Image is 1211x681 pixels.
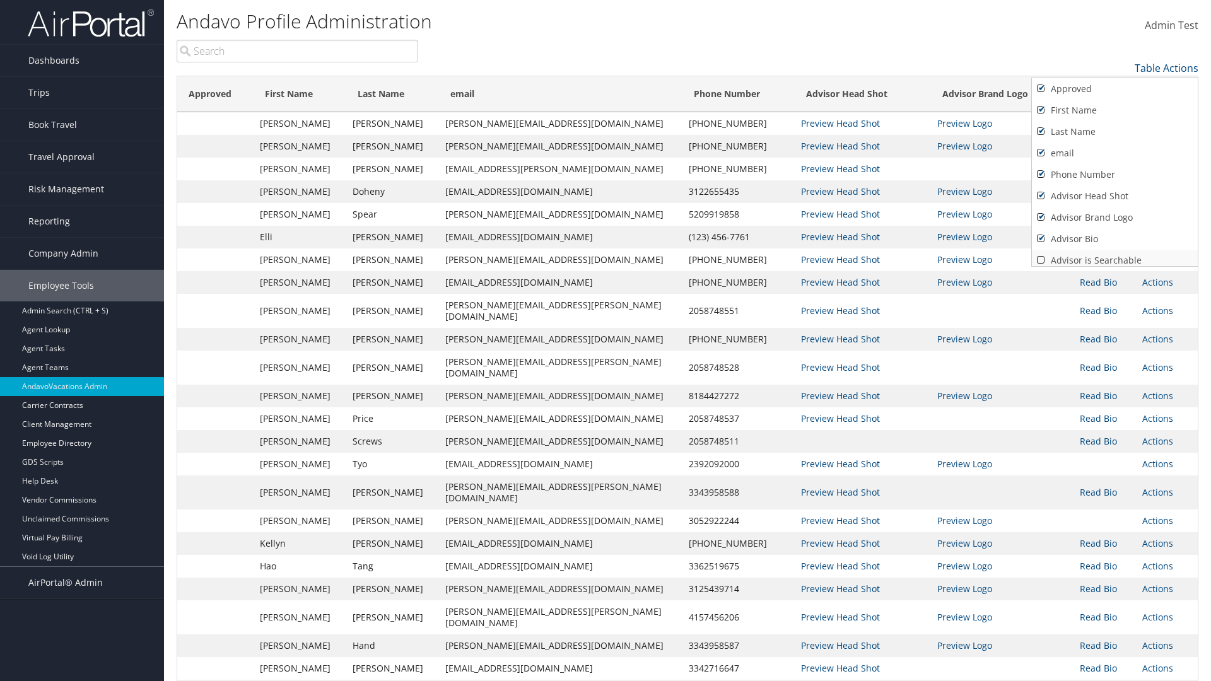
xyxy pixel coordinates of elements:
span: Trips [28,77,50,108]
a: Phone Number [1032,164,1198,185]
a: Advisor Brand Logo [1032,207,1198,228]
span: Book Travel [28,109,77,141]
span: Company Admin [28,238,98,269]
a: Approved [1032,78,1198,100]
a: email [1032,143,1198,164]
span: Dashboards [28,45,79,76]
a: Advisor Head Shot [1032,185,1198,207]
span: Reporting [28,206,70,237]
img: airportal-logo.png [28,8,154,38]
a: First Name [1032,100,1198,121]
a: Last Name [1032,121,1198,143]
a: Advisor is Searchable [1032,250,1198,271]
span: Travel Approval [28,141,95,173]
span: AirPortal® Admin [28,567,103,598]
a: Advisor Bio [1032,228,1198,250]
span: Risk Management [28,173,104,205]
span: Employee Tools [28,270,94,301]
